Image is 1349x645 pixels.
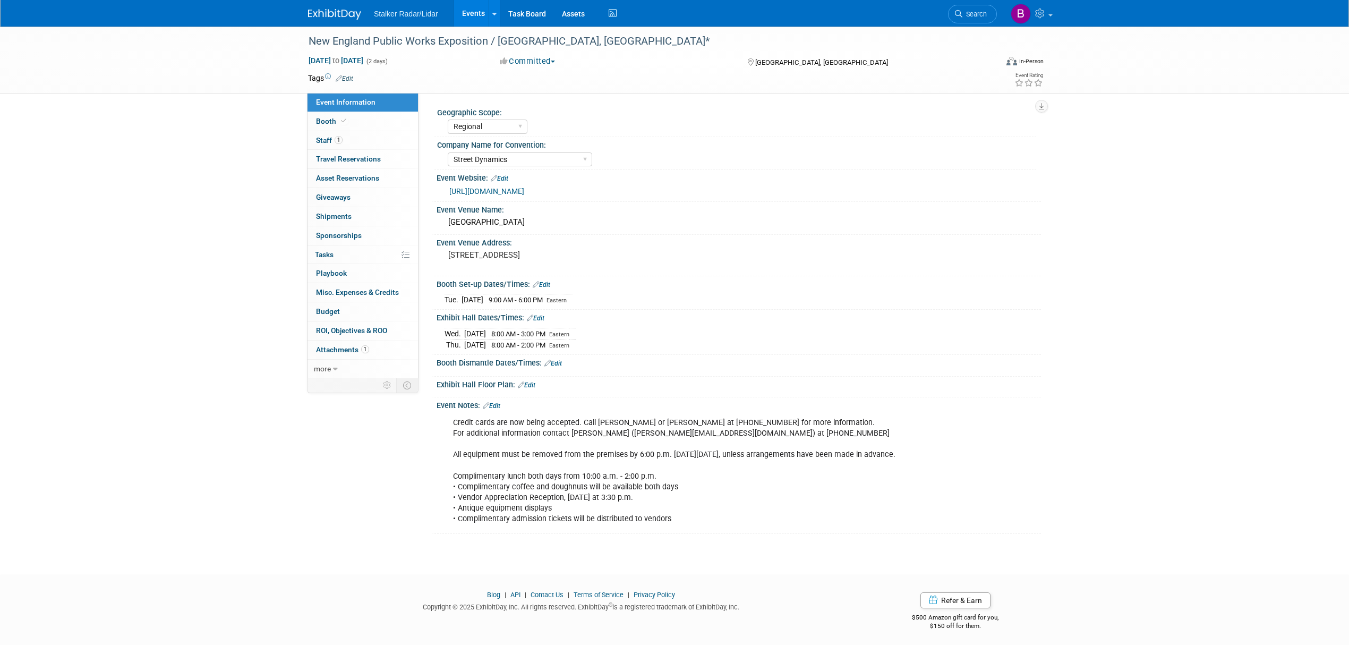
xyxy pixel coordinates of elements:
[464,340,486,351] td: [DATE]
[308,93,418,112] a: Event Information
[755,58,888,66] span: [GEOGRAPHIC_DATA], [GEOGRAPHIC_DATA]
[531,591,563,599] a: Contact Us
[437,397,1041,411] div: Event Notes:
[437,137,1036,150] div: Company Name for Convention:
[1011,4,1031,24] img: Brooke Journet
[625,591,632,599] span: |
[437,276,1041,290] div: Booth Set-up Dates/Times:
[308,321,418,340] a: ROI, Objectives & ROO
[316,231,362,240] span: Sponsorships
[437,355,1041,369] div: Booth Dismantle Dates/Times:
[510,591,520,599] a: API
[934,55,1044,71] div: Event Format
[445,294,462,305] td: Tue.
[962,10,987,18] span: Search
[365,58,388,65] span: (2 days)
[316,345,369,354] span: Attachments
[518,381,535,389] a: Edit
[308,207,418,226] a: Shipments
[491,175,508,182] a: Edit
[948,5,997,23] a: Search
[502,591,509,599] span: |
[378,378,397,392] td: Personalize Event Tab Strip
[308,9,361,20] img: ExhibitDay
[308,112,418,131] a: Booth
[308,56,364,65] span: [DATE] [DATE]
[305,32,981,51] div: New England Public Works Exposition / [GEOGRAPHIC_DATA], [GEOGRAPHIC_DATA]*
[315,250,334,259] span: Tasks
[491,330,545,338] span: 8:00 AM - 3:00 PM
[870,606,1041,631] div: $500 Amazon gift card for you,
[533,281,550,288] a: Edit
[308,264,418,283] a: Playbook
[483,402,500,410] a: Edit
[336,75,353,82] a: Edit
[397,378,419,392] td: Toggle Event Tabs
[464,328,486,340] td: [DATE]
[341,118,346,124] i: Booth reservation complete
[445,340,464,351] td: Thu.
[449,187,524,196] a: [URL][DOMAIN_NAME]
[308,188,418,207] a: Giveaways
[437,377,1041,391] div: Exhibit Hall Floor Plan:
[437,170,1041,184] div: Event Website:
[308,341,418,359] a: Attachments1
[544,360,562,367] a: Edit
[308,73,353,83] td: Tags
[1014,73,1043,78] div: Event Rating
[462,294,483,305] td: [DATE]
[522,591,529,599] span: |
[437,202,1041,215] div: Event Venue Name:
[445,328,464,340] td: Wed.
[374,10,438,18] span: Stalker Radar/Lidar
[574,591,624,599] a: Terms of Service
[331,56,341,65] span: to
[547,297,567,304] span: Eastern
[437,310,1041,324] div: Exhibit Hall Dates/Times:
[496,56,559,67] button: Committed
[549,342,569,349] span: Eastern
[314,364,331,373] span: more
[565,591,572,599] span: |
[549,331,569,338] span: Eastern
[489,296,543,304] span: 9:00 AM - 6:00 PM
[527,315,544,322] a: Edit
[316,212,352,220] span: Shipments
[316,117,348,125] span: Booth
[316,174,379,182] span: Asset Reservations
[870,622,1041,631] div: $150 off for them.
[361,345,369,353] span: 1
[491,341,545,349] span: 8:00 AM - 2:00 PM
[437,105,1036,118] div: Geographic Scope:
[920,592,991,608] a: Refer & Earn
[308,360,418,378] a: more
[308,169,418,188] a: Asset Reservations
[308,600,854,612] div: Copyright © 2025 ExhibitDay, Inc. All rights reserved. ExhibitDay is a registered trademark of Ex...
[335,136,343,144] span: 1
[316,269,347,277] span: Playbook
[308,226,418,245] a: Sponsorships
[316,193,351,201] span: Giveaways
[316,136,343,145] span: Staff
[1019,57,1044,65] div: In-Person
[445,214,1033,231] div: [GEOGRAPHIC_DATA]
[308,245,418,264] a: Tasks
[308,150,418,168] a: Travel Reservations
[1006,57,1017,65] img: Format-Inperson.png
[448,250,677,260] pre: [STREET_ADDRESS]
[308,283,418,302] a: Misc. Expenses & Credits
[316,98,375,106] span: Event Information
[308,302,418,321] a: Budget
[609,602,612,608] sup: ®
[487,591,500,599] a: Blog
[634,591,675,599] a: Privacy Policy
[316,326,387,335] span: ROI, Objectives & ROO
[316,288,399,296] span: Misc. Expenses & Credits
[316,155,381,163] span: Travel Reservations
[446,412,924,530] div: Credit cards are now being accepted. Call [PERSON_NAME] or [PERSON_NAME] at [PHONE_NUMBER] for mo...
[437,235,1041,248] div: Event Venue Address:
[316,307,340,316] span: Budget
[308,131,418,150] a: Staff1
